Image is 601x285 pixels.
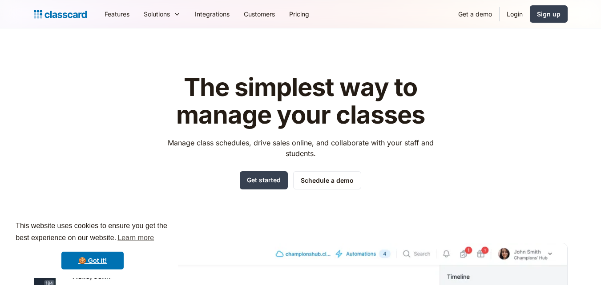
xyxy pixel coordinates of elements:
[7,212,178,278] div: cookieconsent
[451,4,499,24] a: Get a demo
[293,171,361,189] a: Schedule a demo
[537,9,561,19] div: Sign up
[237,4,282,24] a: Customers
[16,221,169,245] span: This website uses cookies to ensure you get the best experience on our website.
[144,9,170,19] div: Solutions
[137,4,188,24] div: Solutions
[34,8,87,20] a: home
[97,4,137,24] a: Features
[282,4,316,24] a: Pricing
[188,4,237,24] a: Integrations
[240,171,288,189] a: Get started
[61,252,124,269] a: dismiss cookie message
[159,137,442,159] p: Manage class schedules, drive sales online, and collaborate with your staff and students.
[500,4,530,24] a: Login
[159,74,442,128] h1: The simplest way to manage your classes
[530,5,568,23] a: Sign up
[116,231,155,245] a: learn more about cookies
